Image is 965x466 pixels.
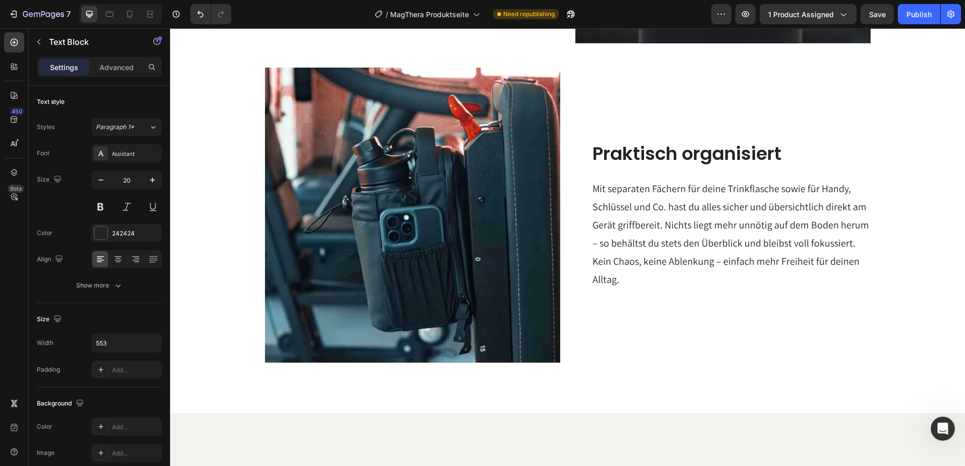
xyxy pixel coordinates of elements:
b: 215470467761006 [22,93,95,101]
iframe: Design area [170,28,965,466]
div: Help [PERSON_NAME] understand how they’re doing: [16,309,157,329]
button: Show more [37,276,162,295]
div: Width [37,338,53,347]
div: Add... [112,449,159,458]
div: Font [37,149,49,158]
div: Align [37,253,65,266]
p: Text Block [49,36,135,48]
div: Add... [112,366,159,375]
button: go back [7,4,26,23]
div: Styles [37,123,55,132]
span: Need republishing [503,10,555,19]
p: 7 [66,8,71,20]
div: Publish [906,9,932,20]
p: Advanced [99,62,134,73]
div: Text style [37,97,65,106]
div: Operator sagt… [8,303,194,336]
span: / [386,9,388,20]
p: Settings [50,62,78,73]
input: Auto [92,334,162,352]
div: Color [37,228,52,238]
span: Paragraph 1* [96,123,134,132]
span: MagThera Produktseite [390,9,469,20]
div: Help [PERSON_NAME] understand how they’re doing: [8,303,166,335]
div: This ticket has been closed. Please feel free to open a new conversation if you have any other co... [8,251,166,302]
h1: Operator [49,10,85,17]
div: Beta [8,185,24,193]
div: 450 [10,107,24,115]
div: 242424 [112,229,159,238]
div: Image [37,448,55,457]
div: Schließen [177,4,195,22]
div: Padding [37,365,60,374]
div: Thank you for contacting Gempages support. Hope you take care and enjoy our App! [16,53,157,83]
span: Save [869,10,886,19]
button: Save [861,4,894,24]
span: This ticket has been closed. Please feel free to open a new conversation if you have any other co... [16,257,155,295]
h2: Praktisch organisiert [421,113,701,139]
div: Assistant [112,149,159,158]
p: Mit separaten Fächern für deine Trinkflasche sowie für Handy, Schlüssel und Co. hast du alles sic... [422,151,700,260]
iframe: Intercom live chat [931,417,955,441]
div: Color [37,422,52,431]
div: Size [37,173,64,187]
button: Home [158,4,177,23]
div: Show more [76,280,123,290]
div: Add... [112,423,159,432]
div: Operator sagt… [8,251,194,303]
img: Profile image for Operator [29,6,45,22]
button: Publish [898,4,940,24]
div: Background [37,397,86,411]
button: 1 product assigned [760,4,856,24]
div: Undo/Redo [190,4,231,24]
span: 1 product assigned [768,9,834,20]
i: Note: Conversation ID is . Please provide it when you have related questions for our better track! [16,83,153,121]
button: 7 [4,4,75,24]
button: Paragraph 1* [91,118,162,136]
div: Size [37,313,64,326]
img: gempages_574614040299439333-7f428e5c-2e12-4f98-ad87-f0ba6c4c43ab.jpg [95,39,390,334]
